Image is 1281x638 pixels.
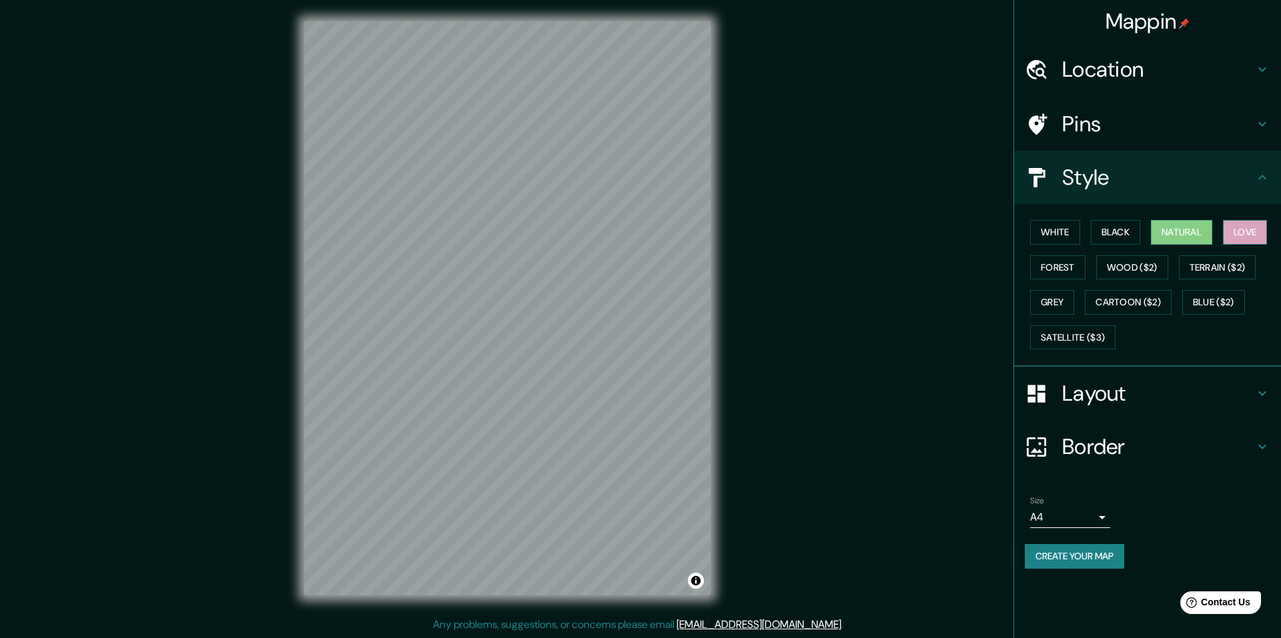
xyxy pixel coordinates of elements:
[1062,164,1254,191] h4: Style
[1062,433,1254,460] h4: Border
[1182,290,1245,315] button: Blue ($2)
[1091,220,1141,245] button: Black
[1030,325,1116,350] button: Satellite ($3)
[688,573,704,589] button: Toggle attribution
[1151,220,1212,245] button: Natural
[1106,8,1190,35] h4: Mappin
[1062,56,1254,83] h4: Location
[1062,111,1254,137] h4: Pins
[845,617,848,633] div: .
[1062,380,1254,407] h4: Layout
[1179,18,1190,29] img: pin-icon.png
[1014,367,1281,420] div: Layout
[677,617,841,631] a: [EMAIL_ADDRESS][DOMAIN_NAME]
[1030,290,1074,315] button: Grey
[1030,255,1086,280] button: Forest
[1014,151,1281,204] div: Style
[433,617,843,633] p: Any problems, suggestions, or concerns please email .
[1025,544,1124,569] button: Create your map
[1223,220,1267,245] button: Love
[304,21,711,595] canvas: Map
[1014,43,1281,96] div: Location
[1030,220,1080,245] button: White
[1096,255,1168,280] button: Wood ($2)
[1085,290,1172,315] button: Cartoon ($2)
[1162,586,1266,623] iframe: Help widget launcher
[1030,495,1044,507] label: Size
[1014,420,1281,473] div: Border
[1179,255,1256,280] button: Terrain ($2)
[1030,507,1110,528] div: A4
[1014,97,1281,151] div: Pins
[843,617,845,633] div: .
